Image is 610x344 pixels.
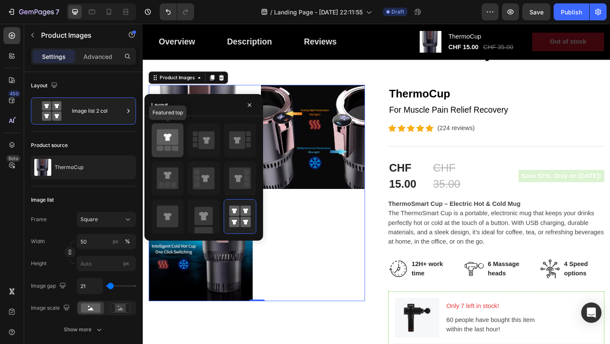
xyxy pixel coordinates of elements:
[42,52,66,61] p: Settings
[375,256,419,277] p: 6 Massage heads
[31,302,72,314] div: Image scale
[267,256,288,277] img: Alt Image
[274,8,363,17] span: Landing Page - [DATE] 22:11:55
[408,159,502,172] pre: Save 57%. Only on [DATE]!
[391,8,404,16] span: Draft
[31,141,68,149] div: Product source
[3,3,63,20] button: 7
[8,90,20,97] div: 450
[31,238,45,245] label: Width
[17,55,58,62] div: Product Images
[72,101,124,121] div: Image list 2 col
[55,7,59,17] p: 7
[160,3,194,20] div: Undo/Redo
[6,155,20,162] div: Beta
[83,52,112,61] p: Advanced
[554,3,589,20] button: Publish
[77,278,103,294] input: Auto
[143,24,610,344] iframe: Design area
[443,14,482,25] div: Out of stock
[31,280,68,292] div: Image gap
[77,256,136,271] input: px
[350,256,371,277] img: Alt Image
[31,216,47,223] label: Frame
[433,256,454,277] img: Alt Image
[125,238,130,245] div: %
[41,30,113,40] p: Product Images
[31,196,54,204] div: Image list
[320,108,361,119] p: (224 reviews)
[267,192,411,200] strong: ThermoSmart Cup – Electric Hot & Cold Mug
[424,9,502,30] button: Out of stock
[31,322,136,337] button: Show more
[267,67,502,86] h2: ThermoCup
[530,8,543,16] span: Save
[267,147,311,184] div: CHF 15.00
[31,260,47,267] label: Height
[458,256,501,277] p: 4 Speed options
[122,236,133,247] button: px
[77,234,136,249] input: px%
[522,3,550,20] button: Save
[561,8,582,17] div: Publish
[80,216,98,223] span: Square
[31,80,59,92] div: Layout
[267,192,502,240] p: The ThermoSmart Cup is a portable, electronic mug that keeps your drinks perfectly hot or cold at...
[274,298,322,341] img: Alt Image
[270,8,272,17] span: /
[64,325,103,334] div: Show more
[111,236,121,247] button: %
[123,260,129,266] span: px
[34,159,51,176] img: product feature img
[292,256,335,277] p: 12H+ work time
[330,317,494,338] p: 60 people have bought this item within the last hour!
[330,302,494,312] p: Only 7 left in stock!
[315,147,359,184] div: CHF 35.00
[268,87,501,100] p: For Muscle Pain Relief Recovery
[151,101,168,109] div: Layout
[55,164,83,170] p: ThermoCup
[77,212,136,227] button: Square
[581,302,602,323] div: Open Intercom Messenger
[113,238,119,245] div: px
